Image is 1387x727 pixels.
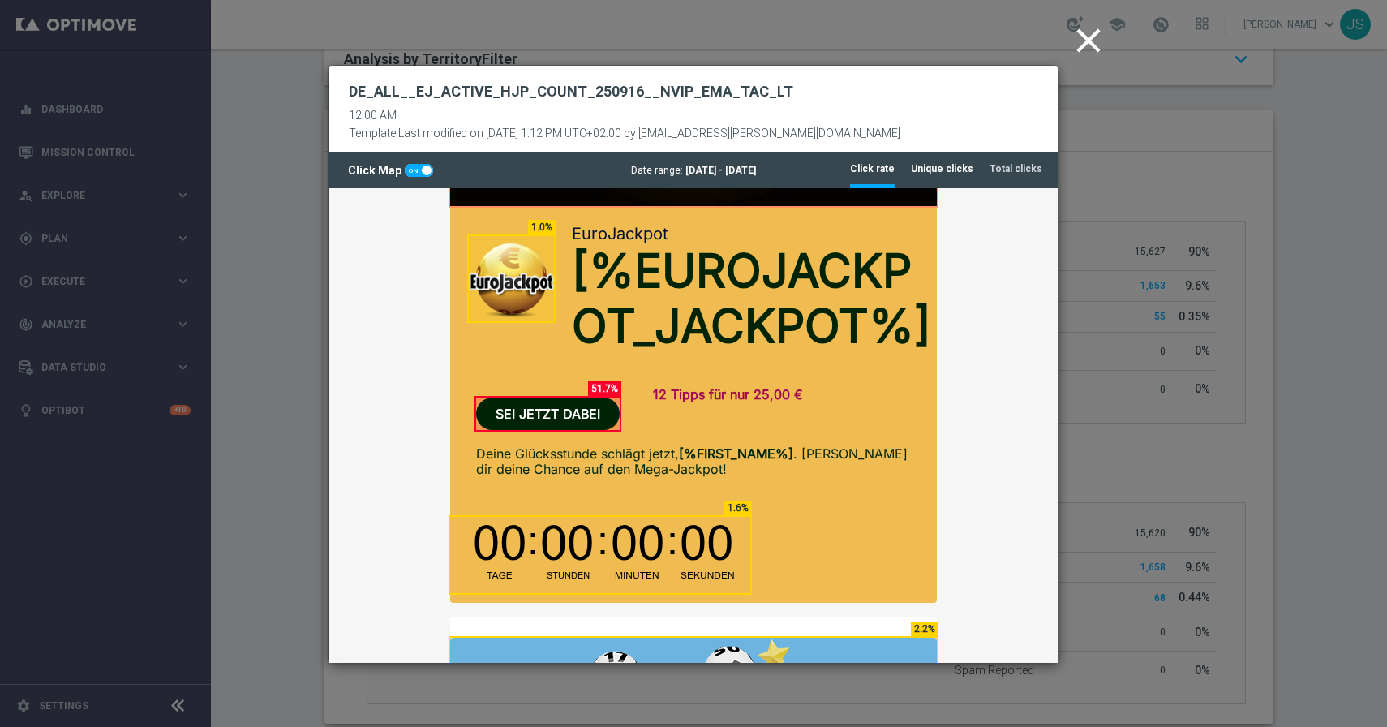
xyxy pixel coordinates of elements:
img: EuroMillions [121,450,608,629]
span: SEI JETZT DABEI [166,218,271,234]
h2: DE_ALL__EJ_ACTIVE_HJP_COUNT_250916__NVIP_EMA_TAC_LT [349,82,793,101]
img: EuroJackpot Countdown [121,329,421,406]
div: Template Last modified on [DATE] 1:12 PM UTC+02:00 by [EMAIL_ADDRESS][PERSON_NAME][DOMAIN_NAME] [349,123,900,140]
i: close [1068,20,1109,61]
tab-header: Unique clicks [911,162,973,176]
span: Date range: [631,165,683,176]
button: close [1066,16,1115,67]
tab-header: Total clicks [990,162,1042,176]
span: [DATE] - [DATE] [685,165,756,176]
span: Click Map [348,164,405,177]
a: SEI JETZT DABEI [147,210,290,243]
tab-header: Click rate [850,162,895,176]
strong: [%EUROJACKPOT_JACKPOT%] [243,55,602,166]
strong: 12 Tipps für nur 25,00 € [324,199,474,215]
div: 12:00 AM [349,109,900,123]
span: EuroJackpot [243,37,339,56]
span: Deine Glücksstunde schlägt jetzt, . [PERSON_NAME] dir deine Chance auf den Mega-Jackpot! [147,258,578,290]
img: Eurojackpot [140,49,225,134]
strong: [%FIRST_NAME%] [350,258,464,274]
